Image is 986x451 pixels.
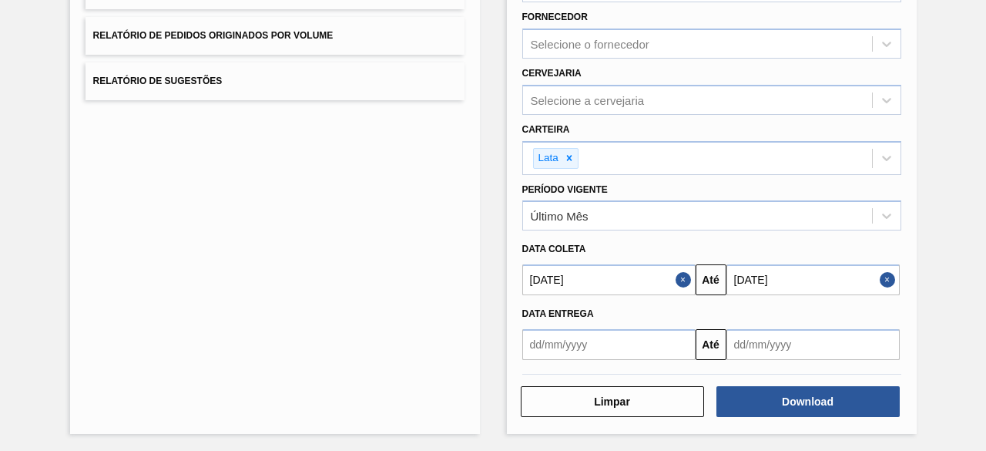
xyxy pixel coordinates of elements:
button: Download [716,386,900,417]
button: Até [696,264,726,295]
span: Relatório de Pedidos Originados por Volume [93,30,334,41]
input: dd/mm/yyyy [726,329,900,360]
div: Lata [534,149,561,168]
span: Data Entrega [522,308,594,319]
button: Close [676,264,696,295]
label: Cervejaria [522,68,582,79]
button: Relatório de Sugestões [86,62,464,100]
input: dd/mm/yyyy [522,329,696,360]
button: Close [880,264,900,295]
input: dd/mm/yyyy [522,264,696,295]
div: Último Mês [531,210,589,223]
input: dd/mm/yyyy [726,264,900,295]
label: Período Vigente [522,184,608,195]
label: Fornecedor [522,12,588,22]
div: Selecione o fornecedor [531,38,649,51]
div: Selecione a cervejaria [531,93,645,106]
button: Relatório de Pedidos Originados por Volume [86,17,464,55]
button: Limpar [521,386,704,417]
span: Data coleta [522,244,586,254]
span: Relatório de Sugestões [93,76,223,86]
button: Até [696,329,726,360]
label: Carteira [522,124,570,135]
